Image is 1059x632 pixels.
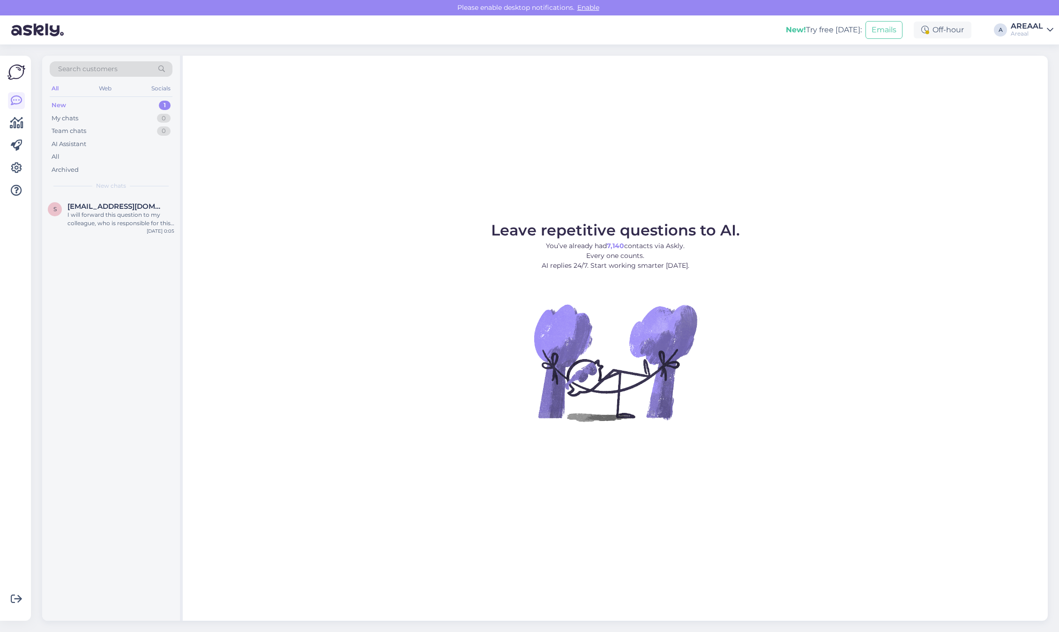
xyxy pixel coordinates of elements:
[574,3,602,12] span: Enable
[149,82,172,95] div: Socials
[786,25,806,34] b: New!
[53,206,57,213] span: s
[607,242,624,250] b: 7,140
[1011,30,1043,37] div: Areaal
[1011,22,1053,37] a: AREAALAreaal
[865,21,902,39] button: Emails
[147,228,174,235] div: [DATE] 0:05
[52,152,60,162] div: All
[96,182,126,190] span: New chats
[7,63,25,81] img: Askly Logo
[157,114,171,123] div: 0
[52,126,86,136] div: Team chats
[157,126,171,136] div: 0
[52,140,86,149] div: AI Assistant
[491,241,740,271] p: You’ve already had contacts via Askly. Every one counts. AI replies 24/7. Start working smarter [...
[58,64,118,74] span: Search customers
[97,82,113,95] div: Web
[531,278,700,447] img: No Chat active
[159,101,171,110] div: 1
[914,22,971,38] div: Off-hour
[491,221,740,239] span: Leave repetitive questions to AI.
[52,101,66,110] div: New
[52,114,78,123] div: My chats
[786,24,862,36] div: Try free [DATE]:
[1011,22,1043,30] div: AREAAL
[67,211,174,228] div: I will forward this question to my colleague, who is responsible for this. The reply will be here...
[52,165,79,175] div: Archived
[67,202,165,211] span: shishkinaolga2013@gmail.com
[994,23,1007,37] div: A
[50,82,60,95] div: All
